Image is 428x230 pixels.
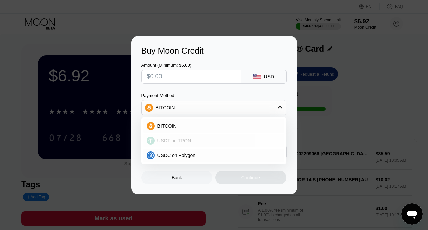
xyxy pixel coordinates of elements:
span: USDC on Polygon [157,153,196,158]
div: USDT on TRON [143,134,284,147]
div: USDC on Polygon [143,149,284,162]
div: Amount (Minimum: $5.00) [141,63,241,68]
iframe: Button to launch messaging window [401,203,423,225]
div: Back [141,171,212,184]
span: BITCOIN [157,123,177,129]
div: Buy Moon Credit [141,46,287,56]
input: $0.00 [147,70,236,83]
div: BITCOIN [156,105,175,110]
span: USDT on TRON [157,138,191,143]
div: BITCOIN [143,119,284,133]
div: USD [264,74,274,79]
div: Payment Method [141,93,286,98]
div: BITCOIN [142,101,286,114]
div: Back [172,175,182,180]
